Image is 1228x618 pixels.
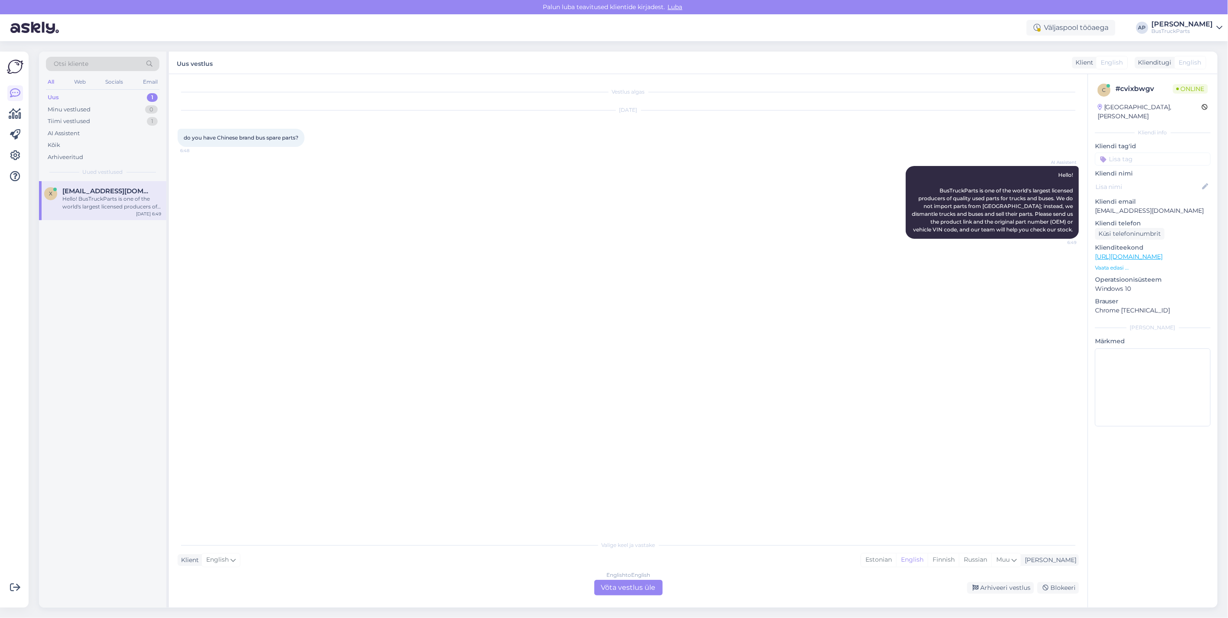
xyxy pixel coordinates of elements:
span: c [1102,87,1106,93]
div: Hello! BusTruckParts is one of the world's largest licensed producers of quality used parts for t... [62,195,161,211]
div: Kõik [48,141,60,150]
div: [PERSON_NAME] [1152,21,1213,28]
div: Arhiveeritud [48,153,83,162]
div: [DATE] [178,106,1079,114]
p: Operatsioonisüsteem [1095,275,1211,284]
div: Arhiveeri vestlus [967,582,1034,594]
div: 1 [147,93,158,102]
span: x [49,190,52,197]
span: Online [1173,84,1208,94]
div: Kliendi info [1095,129,1211,137]
p: Kliendi telefon [1095,219,1211,228]
div: Socials [104,76,125,88]
div: All [46,76,56,88]
div: [GEOGRAPHIC_DATA], [PERSON_NAME] [1098,103,1202,121]
div: Vestlus algas [178,88,1079,96]
div: Võta vestlus üle [594,580,663,595]
div: Minu vestlused [48,105,91,114]
span: 6:48 [180,147,213,154]
div: AI Assistent [48,129,80,138]
div: [PERSON_NAME] [1021,556,1076,565]
p: Brauser [1095,297,1211,306]
div: Klienditugi [1135,58,1172,67]
p: Windows 10 [1095,284,1211,293]
p: Klienditeekond [1095,243,1211,252]
div: Küsi telefoninumbrit [1095,228,1165,240]
a: [URL][DOMAIN_NAME] [1095,253,1163,260]
span: do you have Chinese brand bus spare parts? [184,134,298,141]
span: English [1101,58,1123,67]
p: Kliendi email [1095,197,1211,206]
span: English [1179,58,1202,67]
span: English [206,555,229,565]
label: Uus vestlus [177,57,213,68]
div: Estonian [861,553,896,566]
p: Märkmed [1095,337,1211,346]
img: Askly Logo [7,59,23,75]
input: Lisa nimi [1095,182,1201,192]
div: [PERSON_NAME] [1095,324,1211,332]
span: Uued vestlused [83,168,123,176]
p: Kliendi nimi [1095,169,1211,178]
div: Valige keel ja vastake [178,541,1079,549]
span: AI Assistent [1044,159,1076,166]
div: # cvixbwgv [1116,84,1173,94]
div: Email [141,76,159,88]
div: Web [72,76,87,88]
div: English [896,553,928,566]
div: Tiimi vestlused [48,117,90,126]
span: xiamen1@redragonvehicle.com [62,187,152,195]
p: Chrome [TECHNICAL_ID] [1095,306,1211,315]
span: Otsi kliente [54,59,88,68]
div: Russian [959,553,991,566]
p: Vaata edasi ... [1095,264,1211,272]
div: Klient [178,556,199,565]
div: 1 [147,117,158,126]
div: Klient [1072,58,1093,67]
span: Luba [665,3,685,11]
a: [PERSON_NAME]BusTruckParts [1152,21,1223,35]
span: Muu [996,556,1010,563]
div: BusTruckParts [1152,28,1213,35]
span: 6:49 [1044,239,1076,246]
div: AP [1136,22,1148,34]
p: [EMAIL_ADDRESS][DOMAIN_NAME] [1095,206,1211,215]
div: Finnish [928,553,959,566]
div: 0 [145,105,158,114]
div: English to English [606,571,650,579]
input: Lisa tag [1095,153,1211,166]
div: [DATE] 6:49 [136,211,161,217]
div: Uus [48,93,59,102]
p: Kliendi tag'id [1095,142,1211,151]
div: Blokeeri [1037,582,1079,594]
div: Väljaspool tööaega [1027,20,1115,36]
